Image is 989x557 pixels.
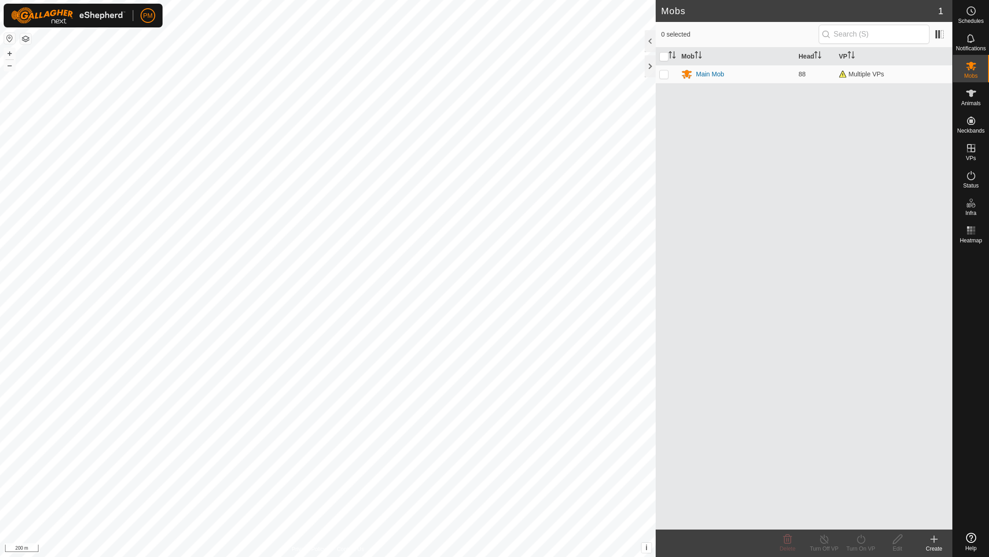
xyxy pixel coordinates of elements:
span: 88 [799,70,806,78]
span: Schedules [958,18,984,24]
span: Mobs [964,73,978,79]
span: i [646,544,647,552]
button: – [4,60,15,71]
div: Main Mob [696,70,724,79]
div: Turn On VP [842,545,879,553]
input: Search (S) [819,25,929,44]
span: Delete [780,546,796,552]
span: Heatmap [960,238,982,243]
button: i [641,543,652,553]
th: Mob [678,48,795,65]
span: Notifications [956,46,986,51]
div: Create [916,545,952,553]
img: Gallagher Logo [11,7,125,24]
span: 1 [938,4,943,18]
a: Privacy Policy [292,545,326,553]
span: Status [963,183,978,188]
span: Help [965,546,977,551]
a: Contact Us [337,545,364,553]
span: Neckbands [957,128,984,134]
th: Head [795,48,835,65]
span: PM [143,11,153,21]
p-sorticon: Activate to sort [695,53,702,60]
button: + [4,48,15,59]
span: Infra [965,210,976,216]
span: 0 selected [661,30,819,39]
button: Map Layers [20,33,31,44]
div: Edit [879,545,916,553]
div: Turn Off VP [806,545,842,553]
span: Animals [961,101,981,106]
p-sorticon: Activate to sort [668,53,676,60]
p-sorticon: Activate to sort [848,53,855,60]
span: Multiple VPs [839,70,884,78]
span: VPs [966,155,976,161]
h2: Mobs [661,5,938,16]
a: Help [953,529,989,555]
p-sorticon: Activate to sort [814,53,821,60]
button: Reset Map [4,33,15,44]
th: VP [835,48,952,65]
